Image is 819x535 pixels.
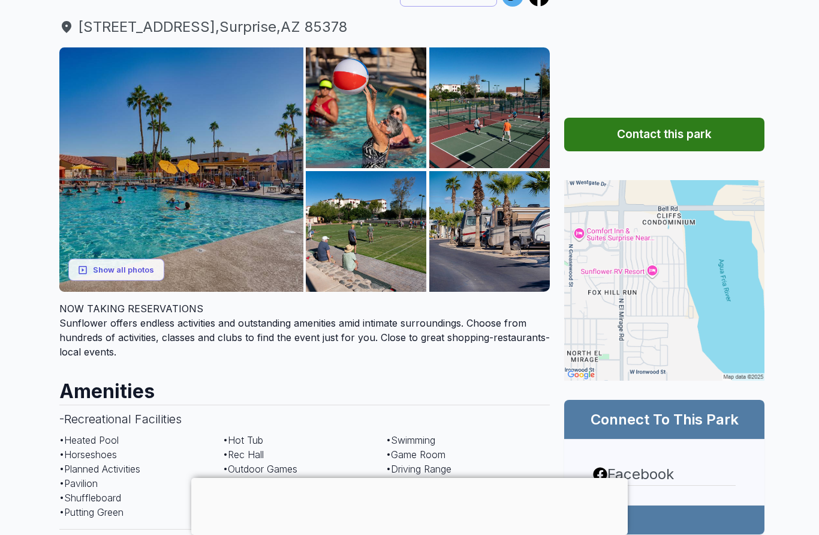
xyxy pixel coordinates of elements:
span: • Horseshoes [59,449,117,461]
img: Map for Sunflower RV Resort [564,180,764,381]
span: • Pavilion [59,477,98,489]
img: pho_850000094_01.jpg [59,47,303,292]
h2: Connect To This Park [579,410,750,429]
h3: - Recreational Facilities [59,405,550,433]
a: [STREET_ADDRESS],Surprise,AZ 85378 [59,16,550,38]
span: • Hot Tub [223,434,263,446]
img: pho_850000094_02.jpg [306,47,426,168]
span: • Shuffleboard [59,492,121,504]
span: • Tennis [386,477,418,489]
div: Sunflower offers endless activities and outstanding amenities amid intimate surroundings. Choose ... [59,301,550,359]
iframe: Advertisement [191,478,628,532]
span: • Swimming [386,434,435,446]
img: pho_850000094_05.jpg [429,171,550,292]
span: • Game Room [386,449,445,461]
button: Contact this park [564,118,764,151]
a: Facebook [593,464,736,485]
img: pho_850000094_04.jpg [306,171,426,292]
span: • Outdoor Games [223,463,297,475]
span: • Planned Activities [59,463,140,475]
span: • Heated Pool [59,434,119,446]
span: [STREET_ADDRESS] , Surprise , AZ 85378 [59,16,550,38]
span: • Sauna [223,477,256,489]
span: • Putting Green [59,506,124,518]
span: • Driving Range [386,463,451,475]
img: pho_850000094_03.jpg [429,47,550,168]
button: Show all photos [68,259,164,281]
h2: Amenities [59,369,550,405]
span: NOW TAKING RESERVATIONS [59,303,203,315]
span: • Rec Hall [223,449,264,461]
